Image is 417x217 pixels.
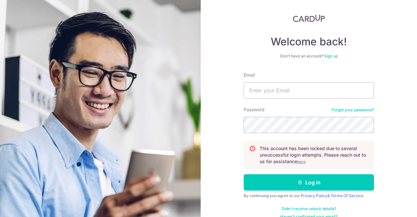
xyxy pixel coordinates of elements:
[244,193,374,198] div: By continuing you agree to our &
[244,35,374,48] h4: Welcome back!
[297,159,306,164] a: here
[301,193,327,198] a: Privacy Policy
[332,107,374,113] a: Forgot your password?
[244,72,255,78] label: Email
[244,54,374,59] div: Don’t have an account?
[282,206,336,211] a: Didn't receive unlock details?
[244,106,265,113] label: Password
[293,14,325,22] img: CardUp Logo
[244,82,374,99] input: Enter your Email
[260,145,368,165] p: This account has been locked due to several unsuccessful login attempts. Please reach out to us f...
[331,193,363,198] a: Terms Of Service
[324,54,338,58] a: Sign up
[244,174,374,191] button: Log in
